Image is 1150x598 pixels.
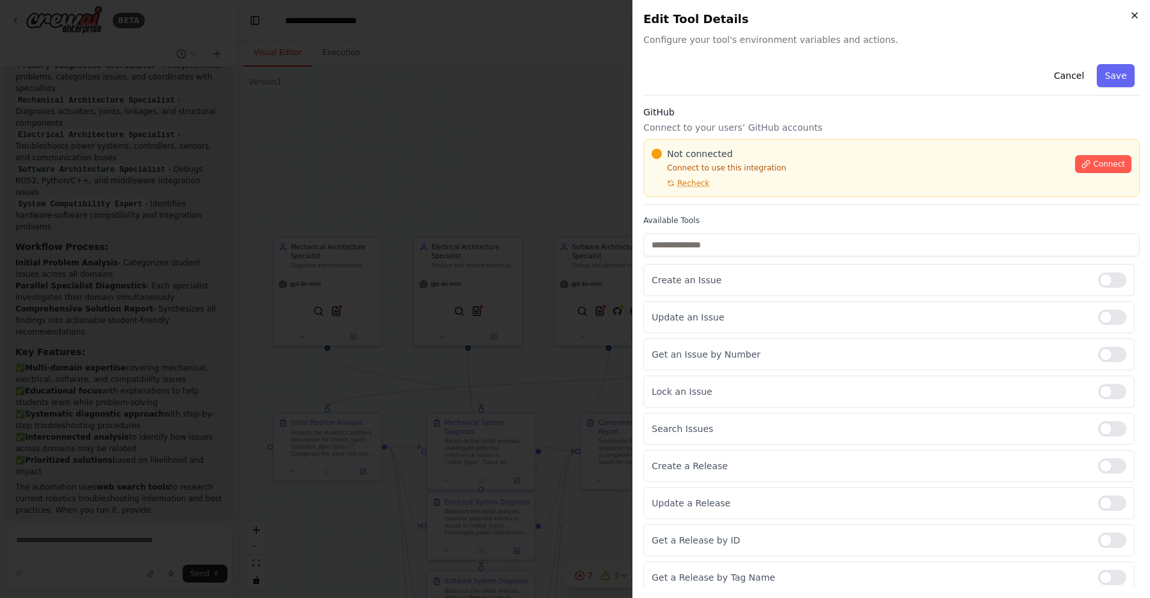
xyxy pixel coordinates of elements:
button: Recheck [652,178,709,188]
p: Get a Release by Tag Name [652,571,1088,584]
p: Get a Release by ID [652,534,1088,547]
p: Connect to your users’ GitHub accounts [643,121,1140,134]
p: Search Issues [652,422,1088,435]
p: Update an Issue [652,311,1088,324]
label: Available Tools [643,215,1140,226]
p: Get an Issue by Number [652,348,1088,361]
button: Save [1097,64,1135,87]
p: Create an Issue [652,274,1088,287]
p: Create a Release [652,460,1088,472]
span: Connect [1093,159,1125,169]
span: Not connected [667,147,732,160]
span: Recheck [677,178,709,188]
h3: GitHub [643,106,1140,119]
span: Configure your tool's environment variables and actions. [643,33,1140,46]
p: Lock an Issue [652,385,1088,398]
p: Connect to use this integration [652,163,1067,173]
h2: Edit Tool Details [643,10,1140,28]
p: Update a Release [652,497,1088,510]
button: Connect [1075,155,1131,173]
button: Cancel [1046,64,1092,87]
